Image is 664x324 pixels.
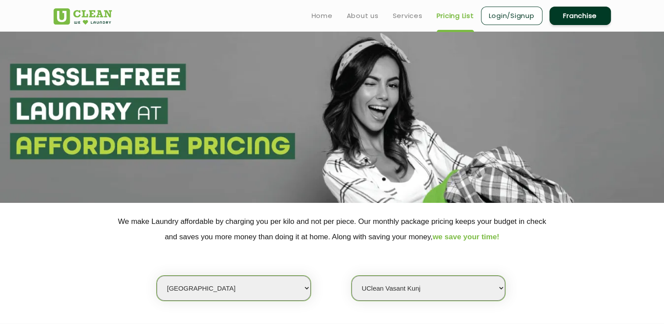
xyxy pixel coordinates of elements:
a: About us [347,11,379,21]
a: Login/Signup [481,7,542,25]
a: Pricing List [437,11,474,21]
a: Home [312,11,333,21]
a: Services [393,11,423,21]
img: UClean Laundry and Dry Cleaning [54,8,112,25]
span: we save your time! [433,233,499,241]
a: Franchise [549,7,611,25]
p: We make Laundry affordable by charging you per kilo and not per piece. Our monthly package pricin... [54,214,611,245]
